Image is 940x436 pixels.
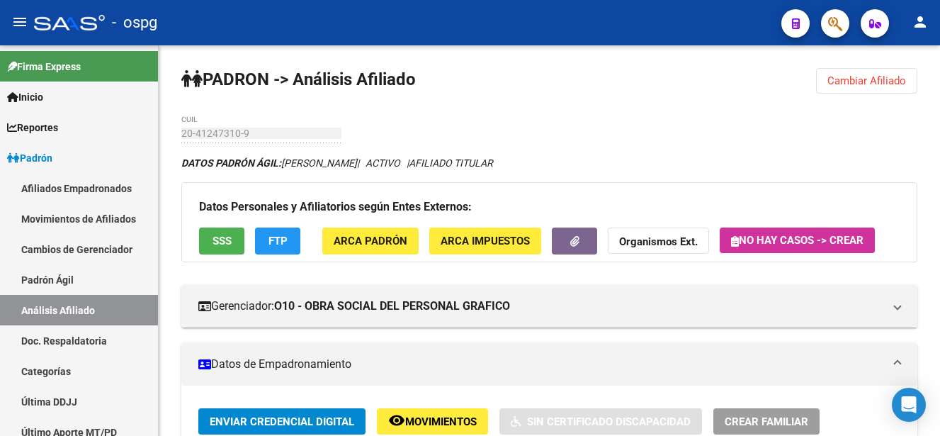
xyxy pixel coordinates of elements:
[7,120,58,135] span: Reportes
[198,357,883,372] mat-panel-title: Datos de Empadronamiento
[713,408,820,435] button: Crear Familiar
[181,157,281,169] strong: DATOS PADRÓN ÁGIL:
[181,343,917,386] mat-expansion-panel-header: Datos de Empadronamiento
[405,415,477,428] span: Movimientos
[499,408,702,435] button: Sin Certificado Discapacidad
[268,235,288,248] span: FTP
[409,157,493,169] span: AFILIADO TITULAR
[827,74,906,87] span: Cambiar Afiliado
[377,408,488,435] button: Movimientos
[322,228,419,254] button: ARCA Padrón
[210,415,354,428] span: Enviar Credencial Digital
[892,388,926,422] div: Open Intercom Messenger
[731,234,863,247] span: No hay casos -> Crear
[181,69,416,89] strong: PADRON -> Análisis Afiliado
[181,157,493,169] i: | ACTIVO |
[198,408,366,435] button: Enviar Credencial Digital
[7,89,43,105] span: Inicio
[429,228,541,254] button: ARCA Impuestos
[441,235,530,248] span: ARCA Impuestos
[274,298,510,314] strong: O10 - OBRA SOCIAL DEL PERSONAL GRAFICO
[199,228,244,254] button: SSS
[334,235,407,248] span: ARCA Padrón
[181,285,917,328] mat-expansion-panel-header: Gerenciador:O10 - OBRA SOCIAL DEL PERSONAL GRAFICO
[720,228,875,253] button: No hay casos -> Crear
[816,68,917,94] button: Cambiar Afiliado
[213,235,232,248] span: SSS
[11,13,28,30] mat-icon: menu
[255,228,300,254] button: FTP
[7,150,52,166] span: Padrón
[198,298,883,314] mat-panel-title: Gerenciador:
[608,228,709,254] button: Organismos Ext.
[527,415,691,428] span: Sin Certificado Discapacidad
[199,197,900,217] h3: Datos Personales y Afiliatorios según Entes Externos:
[112,7,157,38] span: - ospg
[619,236,698,249] strong: Organismos Ext.
[725,415,808,428] span: Crear Familiar
[388,412,405,429] mat-icon: remove_red_eye
[181,157,357,169] span: [PERSON_NAME]
[7,59,81,74] span: Firma Express
[912,13,929,30] mat-icon: person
